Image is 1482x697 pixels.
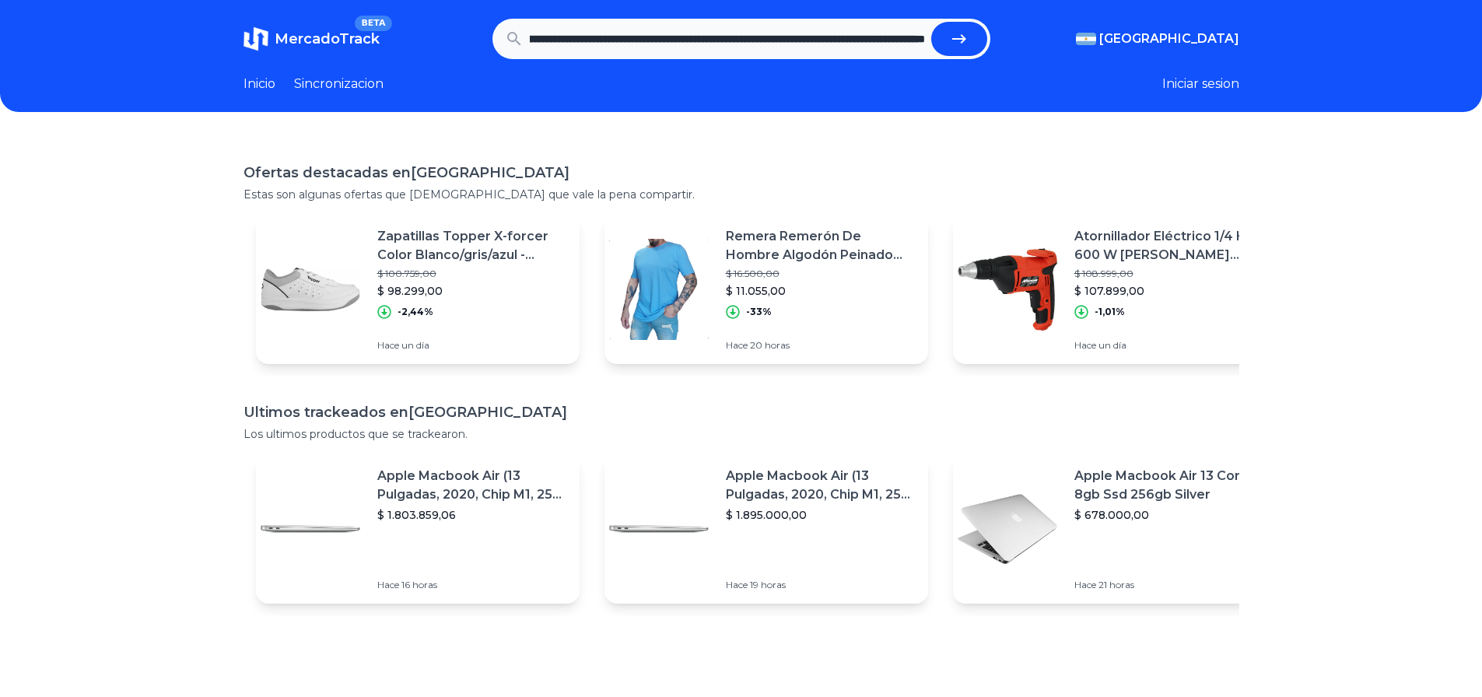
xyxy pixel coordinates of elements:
p: $ 1.895.000,00 [726,507,916,523]
p: $ 1.803.859,06 [377,507,567,523]
a: Featured imageApple Macbook Air (13 Pulgadas, 2020, Chip M1, 256 Gb De Ssd, 8 Gb De Ram) - Plata$... [604,454,928,604]
p: Apple Macbook Air (13 Pulgadas, 2020, Chip M1, 256 Gb De Ssd, 8 Gb De Ram) - Plata [377,467,567,504]
img: Featured image [256,475,365,583]
p: -33% [746,306,772,318]
p: $ 108.999,00 [1074,268,1264,280]
img: Featured image [604,235,713,344]
p: Los ultimos productos que se trackearon. [243,426,1239,442]
span: [GEOGRAPHIC_DATA] [1099,30,1239,48]
a: Featured imageApple Macbook Air (13 Pulgadas, 2020, Chip M1, 256 Gb De Ssd, 8 Gb De Ram) - Plata$... [256,454,580,604]
p: $ 16.500,00 [726,268,916,280]
h1: Ofertas destacadas en [GEOGRAPHIC_DATA] [243,162,1239,184]
p: Apple Macbook Air 13 Core I5 8gb Ssd 256gb Silver [1074,467,1264,504]
p: Hace un día [377,339,567,352]
h1: Ultimos trackeados en [GEOGRAPHIC_DATA] [243,401,1239,423]
button: [GEOGRAPHIC_DATA] [1076,30,1239,48]
span: BETA [355,16,391,31]
span: MercadoTrack [275,30,380,47]
img: Featured image [604,475,713,583]
p: Zapatillas Topper X-forcer Color Blanco/gris/azul - Adulto 39 Ar [377,227,567,264]
a: Featured imageZapatillas Topper X-forcer Color Blanco/gris/azul - Adulto 39 Ar$ 100.759,00$ 98.29... [256,215,580,364]
p: Hace 16 horas [377,579,567,591]
p: $ 11.055,00 [726,283,916,299]
a: Featured imageAtornillador Eléctrico 1/4 Hex 600 W [PERSON_NAME] Magnum Color Naranja Frecuencia ... [953,215,1277,364]
img: MercadoTrack [243,26,268,51]
img: Featured image [256,235,365,344]
a: Featured imageApple Macbook Air 13 Core I5 8gb Ssd 256gb Silver$ 678.000,00Hace 21 horas [953,454,1277,604]
p: $ 98.299,00 [377,283,567,299]
p: $ 100.759,00 [377,268,567,280]
p: Hace un día [1074,339,1264,352]
a: Sincronizacion [294,75,384,93]
p: Hace 19 horas [726,579,916,591]
a: Inicio [243,75,275,93]
p: Remera Remerón De Hombre Algodón Peinado Premium Manga Corta [726,227,916,264]
p: Apple Macbook Air (13 Pulgadas, 2020, Chip M1, 256 Gb De Ssd, 8 Gb De Ram) - Plata [726,467,916,504]
p: Atornillador Eléctrico 1/4 Hex 600 W [PERSON_NAME] Magnum Color Naranja Frecuencia 50 Mhz [1074,227,1264,264]
p: $ 678.000,00 [1074,507,1264,523]
img: Featured image [953,475,1062,583]
button: Iniciar sesion [1162,75,1239,93]
p: Estas son algunas ofertas que [DEMOGRAPHIC_DATA] que vale la pena compartir. [243,187,1239,202]
a: Featured imageRemera Remerón De Hombre Algodón Peinado Premium Manga Corta$ 16.500,00$ 11.055,00-... [604,215,928,364]
p: Hace 20 horas [726,339,916,352]
p: $ 107.899,00 [1074,283,1264,299]
p: -2,44% [398,306,433,318]
p: -1,01% [1095,306,1125,318]
a: MercadoTrackBETA [243,26,380,51]
img: Featured image [953,235,1062,344]
img: Argentina [1076,33,1096,45]
p: Hace 21 horas [1074,579,1264,591]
